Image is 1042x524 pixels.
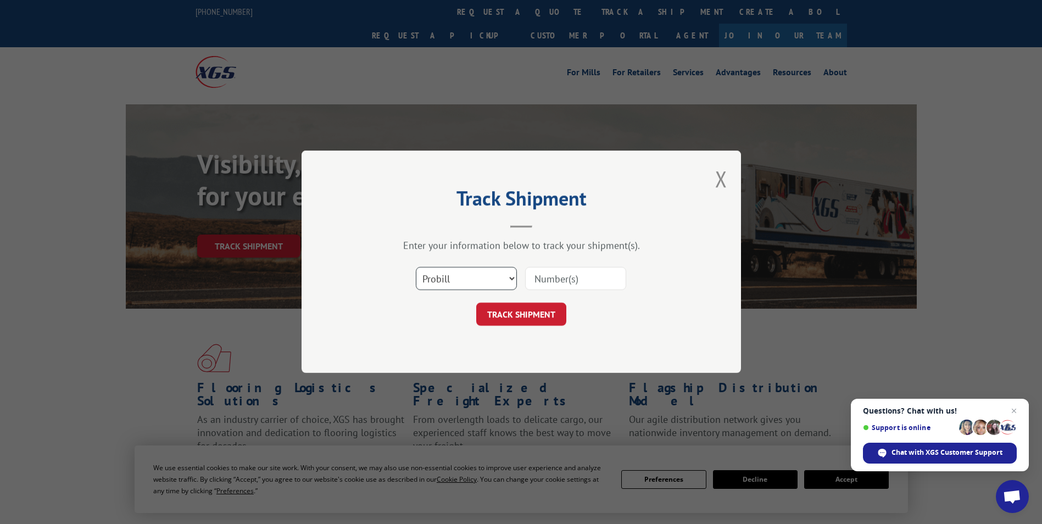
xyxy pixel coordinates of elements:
[715,164,727,193] button: Close modal
[891,448,1002,458] span: Chat with XGS Customer Support
[996,480,1029,513] div: Open chat
[863,406,1017,415] span: Questions? Chat with us!
[476,303,566,326] button: TRACK SHIPMENT
[1007,404,1021,417] span: Close chat
[863,443,1017,464] div: Chat with XGS Customer Support
[356,191,686,211] h2: Track Shipment
[356,239,686,252] div: Enter your information below to track your shipment(s).
[525,267,626,291] input: Number(s)
[863,423,955,432] span: Support is online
